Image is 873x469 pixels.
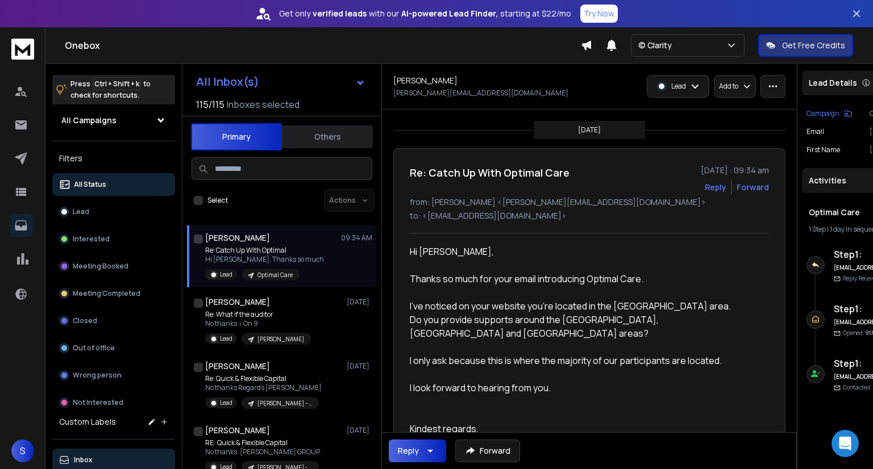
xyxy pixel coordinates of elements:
div: Thanks so much for your email introducing Optimal Care. [410,272,742,286]
p: Lead [220,334,232,343]
p: Optimal Care [257,271,293,279]
p: Closed [73,316,97,325]
p: Email [807,127,824,136]
div: Hi [PERSON_NAME], [410,245,742,258]
div: Reply [398,445,419,457]
div: I look forward to hearing from you. [410,381,742,395]
p: Lead Details [809,77,857,89]
p: [DATE] [578,125,601,135]
p: from: [PERSON_NAME] <[PERSON_NAME][EMAIL_ADDRESS][DOMAIN_NAME]> [410,196,769,208]
p: Press to check for shortcuts. [70,78,151,101]
h1: All Campaigns [61,115,117,126]
p: Interested [73,235,110,244]
p: © Clarity [638,40,676,51]
span: Ctrl + Shift + k [93,77,141,90]
div: I only ask because this is where the majority of our participants are located. [410,354,742,367]
button: Meeting Booked [52,255,175,278]
strong: verified leads [313,8,367,19]
button: Primary [191,123,282,150]
h1: Onebox [65,39,581,52]
button: S [11,439,34,462]
h1: [PERSON_NAME] [393,75,458,86]
button: All Status [52,173,175,196]
button: Reply [389,439,446,462]
h1: [PERSON_NAME] [205,361,270,372]
div: Open Intercom Messenger [832,430,859,457]
p: Lead [220,270,232,279]
div: I’ve noticed on your website you’re located in the [GEOGRAPHIC_DATA] area. Do you provide support... [410,299,742,340]
p: [DATE] [347,298,372,307]
img: logo [11,39,34,60]
p: [PERSON_NAME][EMAIL_ADDRESS][DOMAIN_NAME] [393,89,568,98]
label: Select [207,196,228,205]
p: Lead [671,82,686,91]
button: Not Interested [52,391,175,414]
p: Re: Quick & Flexible Capital [205,374,322,383]
p: Meeting Completed [73,289,140,298]
p: No thanks Regards [PERSON_NAME] [205,383,322,392]
span: 1 Step [809,224,826,234]
h1: [PERSON_NAME] [205,232,270,244]
button: Lead [52,200,175,223]
p: Re: What if the auditor [205,310,311,319]
p: Re: Catch Up With Optimal [205,246,324,255]
button: Others [282,124,373,149]
button: Forward [455,439,520,462]
p: [PERSON_NAME] [257,335,304,344]
p: No thanks > On 9 [205,319,311,328]
button: Campaign [807,109,852,118]
button: Meeting Completed [52,282,175,305]
button: All Campaigns [52,109,175,132]
div: Forward [737,182,769,193]
p: All Status [74,180,106,189]
h3: Filters [52,150,175,166]
h1: All Inbox(s) [196,76,259,87]
p: Lead [220,399,232,407]
p: Lead [73,207,89,216]
button: Try Now [580,5,618,23]
p: Try Now [584,8,614,19]
p: Add to [719,82,738,91]
button: Interested [52,228,175,250]
button: All Inbox(s) [187,70,375,93]
p: Not Interested [73,398,123,407]
p: Get only with our starting at $22/mo [279,8,571,19]
button: Out of office [52,337,175,359]
p: Meeting Booked [73,262,128,271]
p: No thanks. [PERSON_NAME] GROUP [205,447,320,457]
p: [DATE] : 09:34 am [701,165,769,176]
p: Hi [PERSON_NAME], Thanks so much [205,255,324,264]
h1: [PERSON_NAME] [205,296,270,308]
button: Get Free Credits [758,34,853,57]
p: Inbox [74,455,93,464]
span: 115 / 115 [196,98,225,111]
p: RE: Quick & Flexible Capital [205,438,320,447]
p: [DATE] [347,426,372,435]
button: Reply [705,182,726,193]
strong: AI-powered Lead Finder, [401,8,498,19]
p: Campaign [807,109,839,118]
p: First Name [807,145,840,154]
h3: Custom Labels [59,416,116,428]
button: Closed [52,309,175,332]
p: [PERSON_NAME] - Property Developers [257,399,312,408]
h1: [PERSON_NAME] [205,425,270,436]
p: 09:34 AM [341,233,372,242]
p: [DATE] [347,362,372,371]
p: to: <[EMAIL_ADDRESS][DOMAIN_NAME]> [410,210,769,221]
p: Wrong person [73,371,122,380]
h1: Re: Catch Up With Optimal Care [410,165,569,181]
h3: Inboxes selected [227,98,300,111]
p: Get Free Credits [782,40,845,51]
button: Wrong person [52,364,175,387]
p: Out of office [73,344,115,353]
